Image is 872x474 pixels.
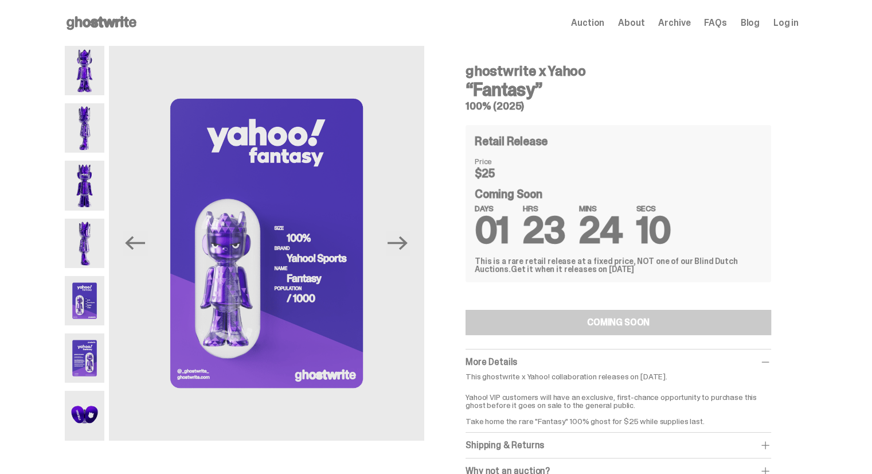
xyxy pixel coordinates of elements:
[579,207,623,254] span: 24
[475,157,532,165] dt: Price
[475,135,548,147] h4: Retail Release
[109,46,424,441] img: Yahoo-HG---5.png
[579,204,623,212] span: MINS
[65,46,104,95] img: Yahoo-HG---1.png
[65,161,104,210] img: Yahoo-HG---3.png
[123,231,148,256] button: Previous
[636,204,670,212] span: SECS
[618,18,644,28] a: About
[466,80,771,99] h3: “Fantasy”
[475,204,509,212] span: DAYS
[475,207,509,254] span: 01
[466,440,771,451] div: Shipping & Returns
[466,385,771,425] p: Yahoo! VIP customers will have an exclusive, first-chance opportunity to purchase this ghost befo...
[511,264,634,274] span: Get it when it releases on [DATE]
[523,207,565,254] span: 23
[475,257,762,273] div: This is a rare retail release at a fixed price, NOT one of our Blind Dutch Auctions.
[475,168,532,179] dd: $25
[466,356,517,368] span: More Details
[65,333,104,383] img: Yahoo-HG---6.png
[65,391,104,440] img: Yahoo-HG---7.png
[466,64,771,78] h4: ghostwrite x Yahoo
[571,18,604,28] a: Auction
[65,103,104,153] img: Yahoo-HG---2.png
[65,276,104,325] img: Yahoo-HG---5.png
[741,18,760,28] a: Blog
[704,18,726,28] a: FAQs
[587,318,650,327] div: COMING SOON
[773,18,799,28] a: Log in
[466,310,771,335] button: COMING SOON
[475,188,762,243] div: Coming Soon
[523,204,565,212] span: HRS
[466,101,771,111] h5: 100% (2025)
[658,18,690,28] a: Archive
[385,231,410,256] button: Next
[65,219,104,268] img: Yahoo-HG---4.png
[636,207,670,254] span: 10
[466,372,771,380] p: This ghostwrite x Yahoo! collaboration releases on [DATE].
